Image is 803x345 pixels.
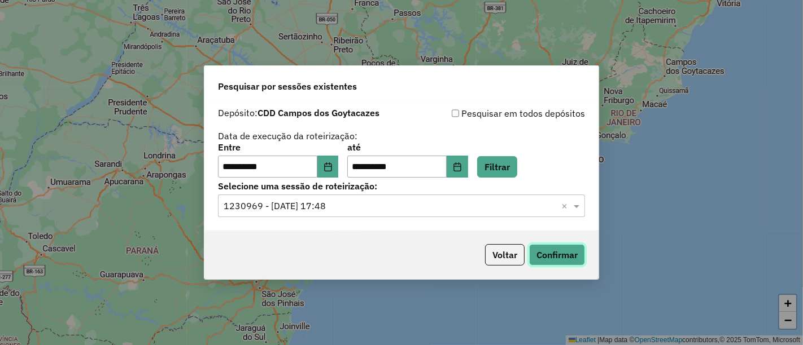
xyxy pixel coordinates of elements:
[218,179,585,193] label: Selecione uma sessão de roteirização:
[485,244,525,266] button: Voltar
[218,129,357,143] label: Data de execução da roteirização:
[347,140,468,154] label: até
[317,156,339,178] button: Choose Date
[401,107,585,120] div: Pesquisar em todos depósitos
[447,156,468,178] button: Choose Date
[561,199,571,213] span: Clear all
[529,244,585,266] button: Confirmar
[477,156,517,178] button: Filtrar
[218,79,357,93] span: Pesquisar por sessões existentes
[218,106,379,120] label: Depósito:
[258,107,379,118] strong: CDD Campos dos Goytacazes
[218,140,338,154] label: Entre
